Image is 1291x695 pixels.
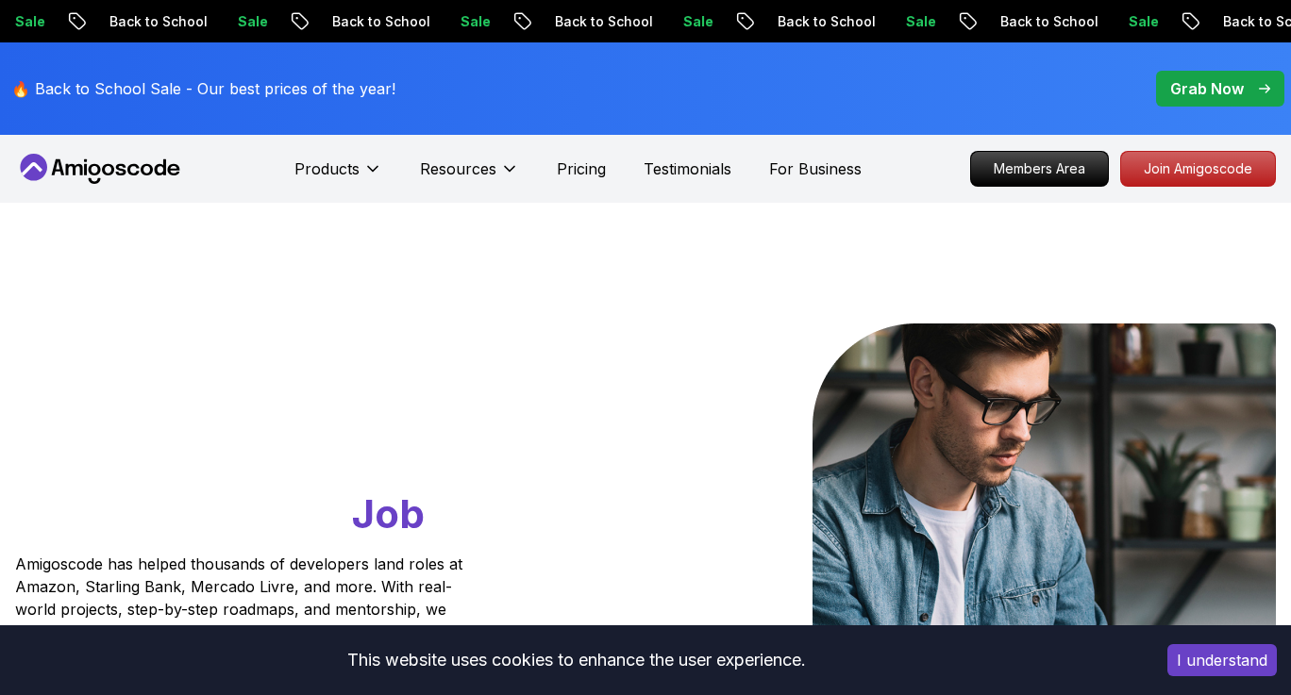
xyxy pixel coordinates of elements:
[970,151,1109,187] a: Members Area
[1115,12,1244,31] p: Back to School
[1121,152,1275,186] p: Join Amigoscode
[576,12,636,31] p: Sale
[294,157,360,180] p: Products
[420,157,496,180] p: Resources
[130,12,191,31] p: Sale
[14,639,1139,681] div: This website uses cookies to enhance the user experience.
[798,12,859,31] p: Sale
[1120,151,1276,187] a: Join Amigoscode
[353,12,413,31] p: Sale
[1170,77,1244,100] p: Grab Now
[352,489,425,538] span: Job
[2,12,130,31] p: Back to School
[15,553,468,643] p: Amigoscode has helped thousands of developers land roles at Amazon, Starling Bank, Mercado Livre,...
[447,12,576,31] p: Back to School
[15,323,523,541] h1: Go From Learning to Hired: Master Java, Spring Boot & Cloud Skills That Get You the
[557,157,606,180] a: Pricing
[644,157,731,180] a: Testimonials
[294,157,382,195] button: Products
[11,77,395,100] p: 🔥 Back to School Sale - Our best prices of the year!
[225,12,353,31] p: Back to School
[971,152,1108,186] p: Members Area
[769,157,862,180] a: For Business
[893,12,1021,31] p: Back to School
[1021,12,1081,31] p: Sale
[1167,644,1277,676] button: Accept cookies
[420,157,519,195] button: Resources
[670,12,798,31] p: Back to School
